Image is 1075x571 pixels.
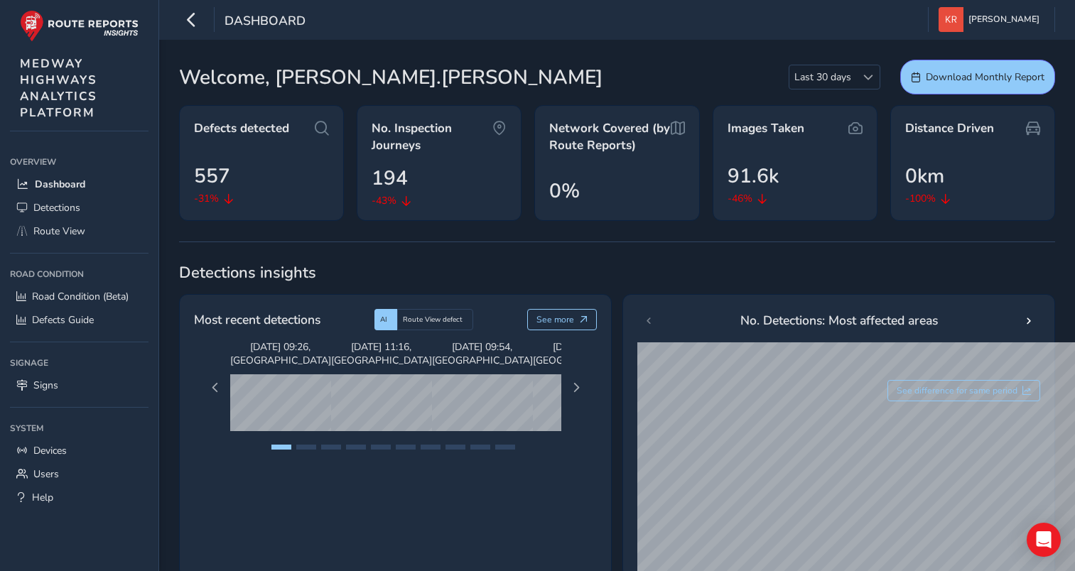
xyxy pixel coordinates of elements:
span: 0% [549,176,580,206]
a: Devices [10,439,148,462]
span: Road Condition (Beta) [32,290,129,303]
button: Page 8 [445,445,465,450]
button: Page 4 [346,445,366,450]
span: 0km [905,161,944,191]
span: Users [33,467,59,481]
span: [DATE] 11:16 , [GEOGRAPHIC_DATA] [331,340,432,367]
span: Defects detected [194,120,289,137]
div: Route View defect [397,309,473,330]
a: Signs [10,374,148,397]
span: [PERSON_NAME] [968,7,1039,32]
span: Defects Guide [32,313,94,327]
span: [DATE] 09:26 , [GEOGRAPHIC_DATA] [230,340,331,367]
div: AI [374,309,397,330]
span: Signs [33,379,58,392]
a: Route View [10,219,148,243]
button: See more [527,309,598,330]
img: rr logo [20,10,139,42]
span: Welcome, [PERSON_NAME].[PERSON_NAME] [179,62,603,92]
button: Page 7 [421,445,441,450]
button: Download Monthly Report [900,60,1055,94]
span: Distance Driven [905,120,994,137]
span: -43% [372,193,396,208]
span: Images Taken [728,120,804,137]
button: [PERSON_NAME] [939,7,1044,32]
span: See difference for same period [897,385,1017,396]
a: Users [10,462,148,486]
span: [DATE] 09:50 , [GEOGRAPHIC_DATA] [533,340,634,367]
span: Dashboard [35,178,85,191]
span: Route View [33,224,85,238]
button: Previous Page [205,378,225,398]
span: Download Monthly Report [926,70,1044,84]
div: Road Condition [10,263,148,285]
div: System [10,418,148,439]
span: See more [536,314,574,325]
button: Page 5 [371,445,391,450]
span: -46% [728,191,752,206]
span: MEDWAY HIGHWAYS ANALYTICS PLATFORM [20,55,97,121]
button: Next Page [566,378,586,398]
span: Detections insights [179,262,1055,283]
span: Network Covered (by Route Reports) [549,120,670,153]
button: See difference for same period [887,380,1041,401]
button: Page 10 [495,445,515,450]
button: Page 1 [271,445,291,450]
span: Dashboard [225,12,306,32]
span: Help [32,491,53,504]
span: Last 30 days [789,65,856,89]
a: Road Condition (Beta) [10,285,148,308]
span: -100% [905,191,936,206]
a: Help [10,486,148,509]
span: Devices [33,444,67,457]
a: Dashboard [10,173,148,196]
div: Open Intercom Messenger [1027,523,1061,557]
button: Page 6 [396,445,416,450]
span: Route View defect [403,315,463,325]
img: diamond-layout [939,7,963,32]
span: Detections [33,201,80,214]
span: No. Inspection Journeys [372,120,492,153]
div: Signage [10,352,148,374]
span: Most recent detections [194,310,320,329]
span: AI [380,315,387,325]
a: Defects Guide [10,308,148,332]
a: Detections [10,196,148,219]
span: [DATE] 09:54 , [GEOGRAPHIC_DATA] [432,340,533,367]
div: Overview [10,151,148,173]
button: Page 2 [296,445,316,450]
button: Page 3 [321,445,341,450]
span: 557 [194,161,230,191]
span: 194 [372,163,408,193]
span: 91.6k [728,161,779,191]
span: No. Detections: Most affected areas [740,311,938,330]
span: -31% [194,191,219,206]
button: Page 9 [470,445,490,450]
